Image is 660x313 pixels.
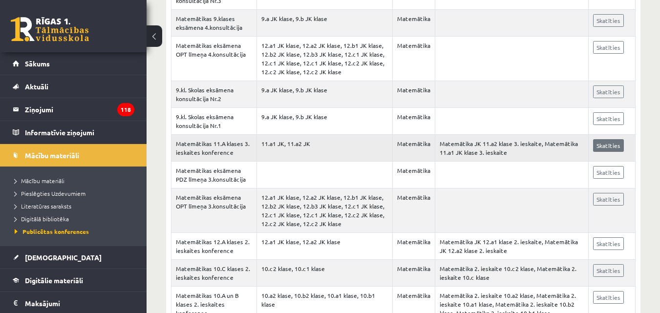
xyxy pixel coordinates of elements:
[392,81,435,108] td: Matemātika
[392,108,435,135] td: Matemātika
[593,41,624,54] a: Skatīties
[392,135,435,162] td: Matemātika
[392,37,435,81] td: Matemātika
[171,260,257,287] td: Matemātikas 10.C klases 2. ieskaites konference
[257,260,393,287] td: 10.c2 klase, 10.c1 klase
[171,188,257,233] td: Matemātikas eksāmena OPT līmeņa 3.konsultācija
[435,233,588,260] td: Matemātika JK 12.a1 klase 2. ieskaite, Matemātika JK 12.a2 klase 2. ieskaite
[593,264,624,277] a: Skatīties
[593,291,624,304] a: Skatīties
[593,237,624,250] a: Skatīties
[13,246,134,269] a: [DEMOGRAPHIC_DATA]
[171,37,257,81] td: Matemātikas eksāmena OPT līmeņa 4.konsultācija
[593,112,624,125] a: Skatīties
[25,59,50,68] span: Sākums
[15,215,69,223] span: Digitālā bibliotēka
[392,260,435,287] td: Matemātika
[13,144,134,167] a: Mācību materiāli
[171,233,257,260] td: Matemātikas 12.A klases 2. ieskaites konference
[593,85,624,98] a: Skatīties
[15,227,137,236] a: Publicētas konferences
[25,82,48,91] span: Aktuāli
[392,10,435,37] td: Matemātika
[15,202,71,210] span: Literatūras saraksts
[257,135,393,162] td: 11.a1 JK, 11.a2 JK
[13,75,134,98] a: Aktuāli
[593,193,624,206] a: Skatīties
[15,189,85,197] span: Pieslēgties Uzdevumiem
[11,17,89,42] a: Rīgas 1. Tālmācības vidusskola
[171,81,257,108] td: 9.kl. Skolas eksāmena konsultācija Nr.2
[257,108,393,135] td: 9.a JK klase, 9.b JK klase
[593,14,624,27] a: Skatīties
[25,253,102,262] span: [DEMOGRAPHIC_DATA]
[435,260,588,287] td: Matemātika 2. ieskaite 10.c2 klase, Matemātika 2. ieskaite 10.c klase
[392,233,435,260] td: Matemātika
[13,52,134,75] a: Sākums
[15,202,137,210] a: Literatūras saraksts
[25,276,83,285] span: Digitālie materiāli
[171,108,257,135] td: 9.kl. Skolas eksāmena konsultācija Nr.1
[15,176,137,185] a: Mācību materiāli
[257,233,393,260] td: 12.a1 JK klase, 12.a2 JK klase
[15,228,89,235] span: Publicētas konferences
[25,98,134,121] legend: Ziņojumi
[171,10,257,37] td: Matemātikas 9.klases eksāmena 4.konsultācija
[435,135,588,162] td: Matemātika JK 11.a2 klase 3. ieskaite, Matemātika 11.a1 JK klase 3. ieskaite
[15,177,64,185] span: Mācību materiāli
[25,151,79,160] span: Mācību materiāli
[25,121,134,144] legend: Informatīvie ziņojumi
[171,162,257,188] td: Matemātikas eksāmena PDZ līmeņa 3.konsultācija
[257,37,393,81] td: 12.a1 JK klase, 12.a2 JK klase, 12.b1 JK klase, 12.b2 JK klase, 12.b3 JK klase, 12.c1 JK klase, 1...
[117,103,134,116] i: 118
[257,10,393,37] td: 9.a JK klase, 9.b JK klase
[593,139,624,152] a: Skatīties
[15,214,137,223] a: Digitālā bibliotēka
[13,269,134,292] a: Digitālie materiāli
[392,188,435,233] td: Matemātika
[593,166,624,179] a: Skatīties
[13,98,134,121] a: Ziņojumi118
[13,121,134,144] a: Informatīvie ziņojumi
[392,162,435,188] td: Matemātika
[15,189,137,198] a: Pieslēgties Uzdevumiem
[257,81,393,108] td: 9.a JK klase, 9.b JK klase
[257,188,393,233] td: 12.a1 JK klase, 12.a2 JK klase, 12.b1 JK klase, 12.b2 JK klase, 12.b3 JK klase, 12.c1 JK klase, 1...
[171,135,257,162] td: Matemātikas 11.A klases 3. ieskaites konference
